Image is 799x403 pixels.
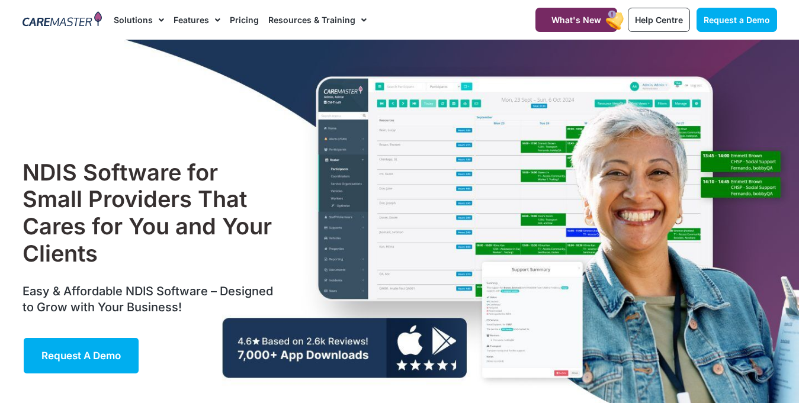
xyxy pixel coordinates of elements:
[697,8,777,32] a: Request a Demo
[23,11,102,29] img: CareMaster Logo
[535,8,617,32] a: What's New
[23,284,273,314] span: Easy & Affordable NDIS Software – Designed to Grow with Your Business!
[628,8,690,32] a: Help Centre
[41,350,121,362] span: Request a Demo
[551,15,601,25] span: What's New
[704,15,770,25] span: Request a Demo
[23,337,140,375] a: Request a Demo
[635,15,683,25] span: Help Centre
[23,159,279,267] h1: NDIS Software for Small Providers That Cares for You and Your Clients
